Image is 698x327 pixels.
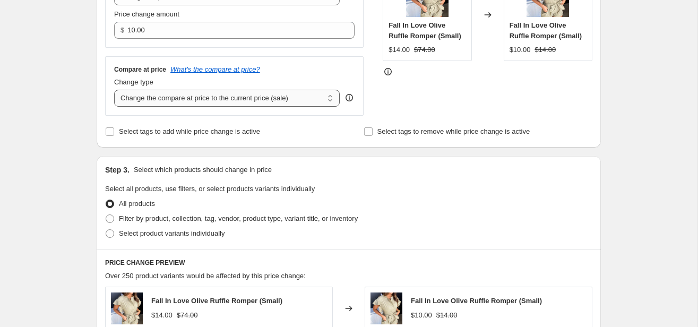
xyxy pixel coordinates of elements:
[119,200,155,208] span: All products
[114,65,166,74] h3: Compare at price
[535,45,556,55] strike: $14.00
[111,292,143,324] img: IMG_4086_jpg_3a5d5f60-525a-4e3e-805a-6ef606b8880e_80x.jpg
[414,45,435,55] strike: $74.00
[170,65,260,73] button: What's the compare at price?
[105,165,130,175] h2: Step 3.
[151,297,282,305] span: Fall In Love Olive Ruffle Romper (Small)
[344,92,355,103] div: help
[510,45,531,55] div: $10.00
[127,22,338,39] input: 80.00
[389,45,410,55] div: $14.00
[119,127,260,135] span: Select tags to add while price change is active
[105,185,315,193] span: Select all products, use filters, or select products variants individually
[377,127,530,135] span: Select tags to remove while price change is active
[177,310,198,321] strike: $74.00
[119,229,225,237] span: Select product variants individually
[411,310,432,321] div: $10.00
[510,21,582,40] span: Fall In Love Olive Ruffle Romper (Small)
[120,26,124,34] span: $
[134,165,272,175] p: Select which products should change in price
[389,21,461,40] span: Fall In Love Olive Ruffle Romper (Small)
[119,214,358,222] span: Filter by product, collection, tag, vendor, product type, variant title, or inventory
[114,78,153,86] span: Change type
[114,10,179,18] span: Price change amount
[370,292,402,324] img: IMG_4086_jpg_3a5d5f60-525a-4e3e-805a-6ef606b8880e_80x.jpg
[105,272,306,280] span: Over 250 product variants would be affected by this price change:
[411,297,542,305] span: Fall In Love Olive Ruffle Romper (Small)
[105,259,592,267] h6: PRICE CHANGE PREVIEW
[151,310,173,321] div: $14.00
[436,310,458,321] strike: $14.00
